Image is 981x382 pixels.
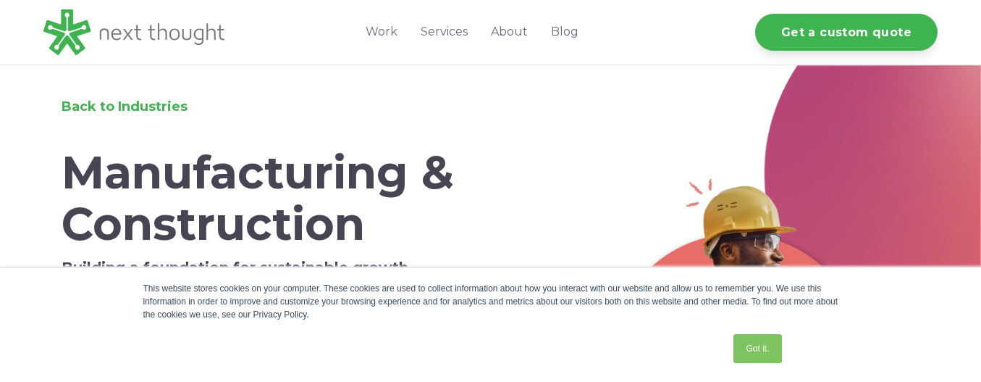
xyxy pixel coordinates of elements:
[733,334,781,363] a: Got it.
[62,259,461,276] h5: Building a foundation for sustainable growth.
[143,282,838,321] div: This website stores cookies on your computer. These cookies are used to collect information about...
[43,9,224,55] img: LG - NextThought Logo
[755,14,938,51] a: Get a custom quote
[62,147,461,251] h1: Manufacturing & Construction
[62,99,188,115] a: Back to Industries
